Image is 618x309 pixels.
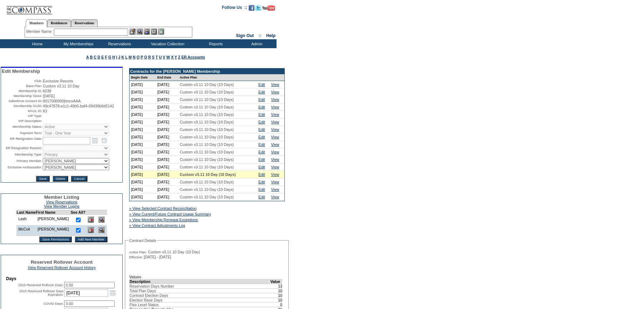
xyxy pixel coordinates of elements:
[141,55,143,59] a: P
[75,237,107,242] input: Add New Member
[144,255,171,259] span: [DATE] - [DATE]
[105,55,107,59] a: F
[91,137,99,145] a: Open the calendar popup.
[255,5,261,11] img: Follow us on Twitter
[129,223,185,228] a: » View Contract Adjustments Log
[139,39,194,48] td: Vacation Collection
[121,55,124,59] a: K
[26,29,54,35] div: Member Name:
[2,114,42,118] td: VIP Type:
[156,55,158,59] a: T
[180,82,234,87] span: Custom v3.11 10 Day (10 Days)
[53,176,68,182] input: Delete
[129,250,147,254] span: Active Plan:
[97,55,100,59] a: D
[71,19,98,27] a: Reservations
[258,195,265,199] a: Edit
[6,276,117,281] td: Days
[271,90,279,94] a: View
[19,289,64,297] label: 2015 Reserved Rollover Days Expiration:
[57,39,98,48] td: My Memberships
[180,187,234,192] span: Custom v3.11 10 Day (10 Days)
[174,55,177,59] a: Y
[26,19,47,27] a: Members
[2,145,42,151] td: ER Resignation Reason:
[180,90,234,94] span: Custom v3.11 10 Day (10 Days)
[266,33,275,38] a: Help
[130,96,156,103] td: [DATE]
[222,4,247,13] td: Follow Us ::
[152,55,154,59] a: S
[194,39,235,48] td: Reports
[148,55,151,59] a: R
[180,135,234,139] span: Custom v3.11 10 Day (10 Days)
[2,137,42,145] td: ER Resignation Date:
[133,55,136,59] a: N
[2,79,42,83] td: Club:
[71,210,86,215] td: See All?
[258,112,265,117] a: Edit
[128,55,132,59] a: M
[156,74,178,81] td: End Date
[249,5,254,11] img: Become our fan on Facebook
[36,210,71,215] td: First Name
[171,55,173,59] a: X
[156,96,178,103] td: [DATE]
[270,288,283,293] td: 10
[180,120,234,124] span: Custom v3.11 10 Day (10 Days)
[2,69,40,74] span: Edit Membership
[88,217,94,223] img: Delete
[43,99,81,103] span: 0017000000jhncnAAA
[2,99,42,103] td: Salesforce Account ID:
[271,195,279,199] a: View
[178,55,181,59] a: Z
[129,206,197,211] a: » View Selected Contract Reconciliation
[271,127,279,132] a: View
[16,39,57,48] td: Home
[262,5,275,11] img: Subscribe to our YouTube Channel
[129,255,143,259] span: Effective:
[271,135,279,139] a: View
[271,97,279,102] a: View
[159,55,162,59] a: U
[116,55,117,59] a: I
[2,119,42,123] td: VIP Description:
[137,55,140,59] a: O
[258,187,265,192] a: Edit
[44,204,79,208] a: View Member Logins
[137,29,143,35] img: View
[262,7,275,11] a: Subscribe to our YouTube Channel
[156,126,178,133] td: [DATE]
[130,284,174,288] span: Reservation Days Number
[166,55,170,59] a: W
[130,69,284,74] td: Contracts for the [PERSON_NAME] Membership
[148,250,200,254] span: Custom v3.11 10 Day (10 Day)
[125,55,127,59] a: L
[2,89,42,93] td: Membership ID:
[271,157,279,162] a: View
[180,142,234,147] span: Custom v3.11 10 Day (10 Days)
[88,227,94,233] img: Delete
[258,105,265,109] a: Edit
[180,165,234,169] span: Custom v3.11 10 Day (10 Days)
[130,133,156,141] td: [DATE]
[43,89,51,93] span: 6038
[98,39,139,48] td: Reservations
[2,109,42,113] td: MAUL ID:
[259,33,262,38] span: ::
[180,105,234,109] span: Custom v3.11 10 Day (10 Days)
[2,124,42,130] td: Membership Status:
[130,293,168,298] span: Contract Election Days
[236,33,254,38] a: Sign Out
[129,218,198,222] a: » View Membership Renewal Exceptions
[2,94,42,98] td: Membership Since:
[90,55,93,59] a: B
[156,111,178,118] td: [DATE]
[271,187,279,192] a: View
[94,55,97,59] a: C
[156,163,178,171] td: [DATE]
[112,55,115,59] a: H
[258,127,265,132] a: Edit
[28,265,96,270] a: View Reserved Rollover Account History
[130,289,156,293] span: Total Plan Days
